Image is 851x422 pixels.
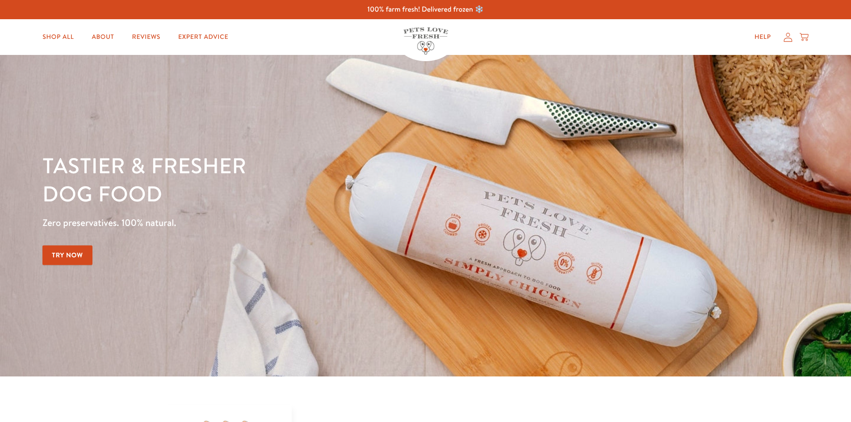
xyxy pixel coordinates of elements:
a: Help [747,28,778,46]
a: Try Now [42,245,92,265]
a: Expert Advice [171,28,235,46]
a: Shop All [35,28,81,46]
img: Pets Love Fresh [403,27,448,54]
a: About [84,28,121,46]
a: Reviews [125,28,168,46]
p: Zero preservatives. 100% natural. [42,215,553,231]
h1: Tastier & fresher dog food [42,152,553,208]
